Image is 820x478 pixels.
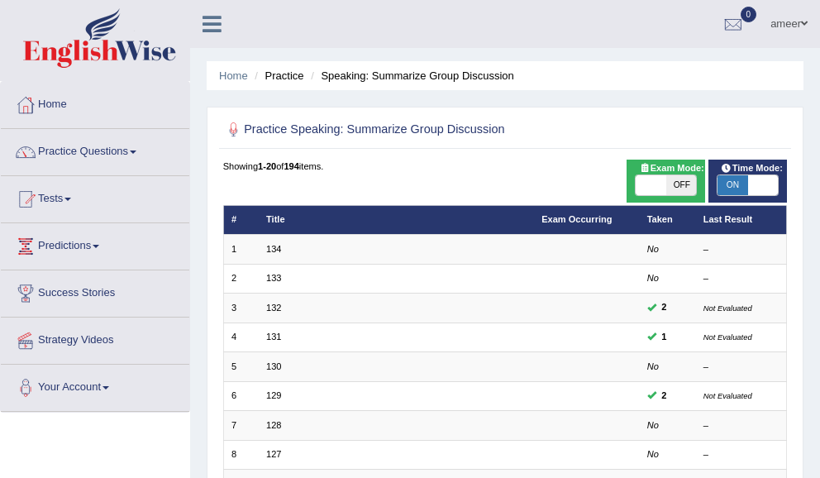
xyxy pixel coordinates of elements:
[223,352,259,381] td: 5
[656,389,672,404] span: You can still take this question
[633,161,709,176] span: Exam Mode:
[266,449,281,459] a: 127
[223,323,259,351] td: 4
[266,420,281,430] a: 128
[741,7,757,22] span: 0
[266,244,281,254] a: 134
[703,332,752,342] small: Not Evaluated
[258,161,276,171] b: 1-20
[307,68,514,84] li: Speaking: Summarize Group Discussion
[647,244,659,254] em: No
[1,82,189,123] a: Home
[223,381,259,410] td: 6
[715,161,788,176] span: Time Mode:
[703,304,752,313] small: Not Evaluated
[266,273,281,283] a: 133
[703,361,779,374] div: –
[703,391,752,400] small: Not Evaluated
[647,361,659,371] em: No
[223,205,259,234] th: #
[219,69,248,82] a: Home
[223,160,788,173] div: Showing of items.
[541,214,612,224] a: Exam Occurring
[1,223,189,265] a: Predictions
[223,235,259,264] td: 1
[1,129,189,170] a: Practice Questions
[695,205,787,234] th: Last Result
[627,160,706,203] div: Show exams occurring in exams
[717,175,748,195] span: ON
[223,264,259,293] td: 2
[647,273,659,283] em: No
[703,419,779,433] div: –
[703,243,779,256] div: –
[266,390,281,400] a: 129
[703,272,779,285] div: –
[1,365,189,406] a: Your Account
[647,449,659,459] em: No
[266,303,281,313] a: 132
[703,448,779,461] div: –
[223,294,259,323] td: 3
[1,318,189,359] a: Strategy Videos
[666,175,697,195] span: OFF
[223,119,573,141] h2: Practice Speaking: Summarize Group Discussion
[266,361,281,371] a: 130
[1,176,189,217] a: Tests
[656,300,672,315] span: You can still take this question
[266,332,281,342] a: 131
[647,420,659,430] em: No
[259,205,534,234] th: Title
[223,411,259,440] td: 7
[1,270,189,312] a: Success Stories
[223,440,259,469] td: 8
[639,205,695,234] th: Taken
[284,161,298,171] b: 194
[250,68,303,84] li: Practice
[656,330,672,345] span: You can still take this question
